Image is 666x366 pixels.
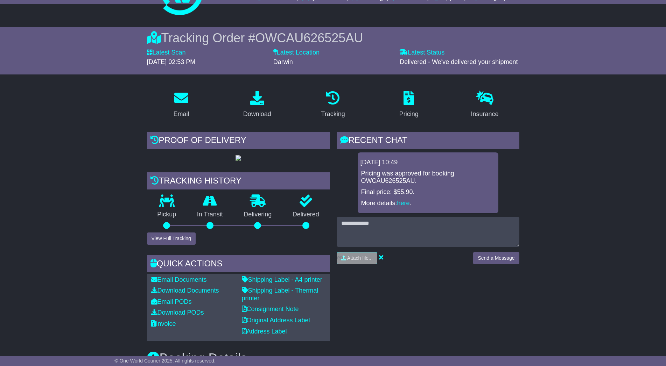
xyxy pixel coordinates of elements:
[147,49,186,57] label: Latest Scan
[397,200,410,207] a: here
[467,88,503,121] a: Insurance
[242,317,310,324] a: Original Address Label
[147,172,330,191] div: Tracking history
[316,88,349,121] a: Tracking
[395,88,423,121] a: Pricing
[399,109,419,119] div: Pricing
[360,159,496,166] div: [DATE] 10:49
[169,88,194,121] a: Email
[361,170,495,185] p: Pricing was approved for booking OWCAU626525AU.
[282,211,330,218] p: Delivered
[239,88,276,121] a: Download
[151,287,219,294] a: Download Documents
[321,109,345,119] div: Tracking
[361,188,495,196] p: Final price: $55.90.
[114,358,216,364] span: © One World Courier 2025. All rights reserved.
[173,109,189,119] div: Email
[471,109,499,119] div: Insurance
[233,211,282,218] p: Delivering
[243,109,271,119] div: Download
[273,49,320,57] label: Latest Location
[400,58,518,65] span: Delivered - We've delivered your shipment
[337,132,519,151] div: RECENT CHAT
[147,58,196,65] span: [DATE] 02:53 PM
[255,31,363,45] span: OWCAU626525AU
[187,211,233,218] p: In Transit
[151,320,176,327] a: Invoice
[151,276,207,283] a: Email Documents
[151,298,192,305] a: Email PODs
[147,232,196,245] button: View Full Tracking
[147,132,330,151] div: Proof of Delivery
[473,252,519,264] button: Send a Message
[242,276,322,283] a: Shipping Label - A4 printer
[242,306,299,313] a: Consignment Note
[147,30,519,45] div: Tracking Order #
[147,255,330,274] div: Quick Actions
[151,309,204,316] a: Download PODs
[242,328,287,335] a: Address Label
[400,49,444,57] label: Latest Status
[273,58,293,65] span: Darwin
[236,155,241,161] img: GetPodImage
[242,287,318,302] a: Shipping Label - Thermal printer
[361,200,495,207] p: More details: .
[147,351,519,365] h3: Booking Details
[147,211,187,218] p: Pickup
